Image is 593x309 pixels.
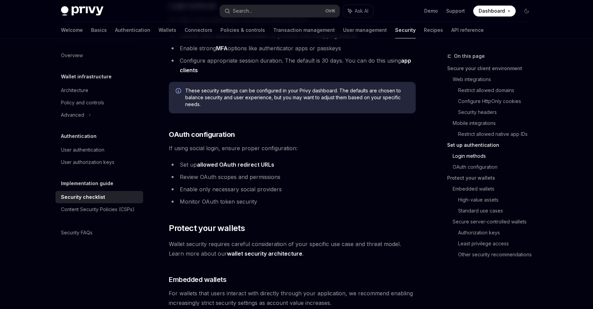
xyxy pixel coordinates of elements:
li: Monitor OAuth token security [169,197,416,206]
a: Transaction management [273,22,335,38]
div: Policy and controls [61,99,104,107]
span: If using social login, ensure proper configuration: [169,143,416,153]
h5: Wallet infrastructure [61,73,112,81]
span: Ask AI [355,8,368,14]
svg: Info [176,88,182,95]
li: Review OAuth scopes and permissions [169,172,416,182]
a: Content Security Policies (CSPs) [55,203,143,216]
a: Dashboard [473,5,516,16]
a: OAuth configuration [453,162,538,172]
span: For wallets that users interact with directly through your application, we recommend enabling inc... [169,288,416,308]
div: User authentication [61,146,104,154]
div: Content Security Policies (CSPs) [61,205,135,214]
span: On this page [454,52,485,60]
h5: Implementation guide [61,179,113,188]
h5: Authentication [61,132,97,140]
a: Policies & controls [220,22,265,38]
img: dark logo [61,6,103,16]
li: Enable strong options like authenticator apps or passkeys [169,43,416,53]
a: Secure your client environment [447,63,538,74]
a: Support [446,8,465,14]
span: Dashboard [479,8,505,14]
span: Embedded wallets [169,275,226,284]
a: API reference [451,22,484,38]
li: Enable only necessary social providers [169,184,416,194]
a: Web integrations [453,74,538,85]
a: Security [395,22,416,38]
a: wallet security architecture [227,250,302,257]
a: Protect your wallets [447,172,538,183]
a: Secure server-controlled wallets [453,216,538,227]
div: Security checklist [61,193,105,201]
span: Ctrl K [325,8,336,14]
a: Recipes [424,22,443,38]
a: Architecture [55,84,143,96]
a: Security FAQs [55,227,143,239]
a: Mobile integrations [453,118,538,129]
a: Set up authentication [447,140,538,151]
a: Other security recommendations [458,249,538,260]
a: Restrict allowed domains [458,85,538,96]
a: Demo [424,8,438,14]
div: User authorization keys [61,158,114,166]
a: Overview [55,49,143,62]
div: Security FAQs [61,229,92,237]
a: Connectors [185,22,212,38]
a: allowed OAuth redirect URLs [197,161,274,168]
a: Embedded wallets [453,183,538,194]
a: Least privilege access [458,238,538,249]
a: User authentication [55,144,143,156]
a: Standard use cases [458,205,538,216]
span: These security settings can be configured in your Privy dashboard. The defaults are chosen to bal... [185,87,409,108]
div: Architecture [61,86,88,94]
a: Policy and controls [55,96,143,109]
a: Welcome [61,22,83,38]
a: High-value assets [458,194,538,205]
button: Ask AI [343,5,373,17]
a: MFA [216,45,228,52]
a: Configure HttpOnly cookies [458,96,538,107]
span: Protect your wallets [169,223,245,234]
a: Authorization keys [458,227,538,238]
a: Restrict allowed native app IDs [458,129,538,140]
li: Configure appropriate session duration. The default is 30 days. You can do this using [169,56,416,75]
a: Wallets [159,22,176,38]
a: Security headers [458,107,538,118]
div: Search... [233,7,252,15]
a: User authorization keys [55,156,143,168]
strong: OAuth configuration [169,130,235,139]
div: Overview [61,51,83,60]
button: Search...CtrlK [220,5,340,17]
a: Security checklist [55,191,143,203]
a: Authentication [115,22,150,38]
span: Wallet security requires careful consideration of your specific use case and threat model. Learn ... [169,239,416,258]
a: Login methods [453,151,538,162]
div: Advanced [61,111,84,119]
a: User management [343,22,387,38]
a: Basics [91,22,107,38]
li: Set up [169,160,416,169]
button: Toggle dark mode [521,5,532,16]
